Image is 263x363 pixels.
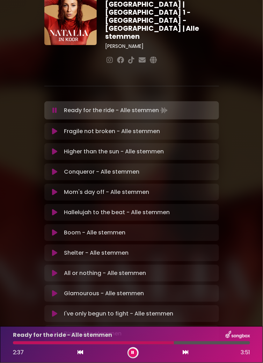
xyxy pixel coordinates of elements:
[64,127,160,136] p: Fragile not broken - Alle stemmen
[64,106,169,115] p: Ready for the ride - Alle stemmen
[64,168,139,176] p: Conqueror - Alle stemmen
[64,269,146,277] p: All or nothing - Alle stemmen
[159,106,169,115] img: waveform4.gif
[13,349,24,357] span: 2:37
[105,43,219,49] h3: [PERSON_NAME]
[64,208,170,217] p: Hallelujah to the beat - Alle stemmen
[64,147,164,156] p: Higher than the sun - Alle stemmen
[64,289,144,298] p: Glamourous - Alle stemmen
[226,331,250,340] img: songbox-logo-white.png
[64,249,129,257] p: Shelter - Alle stemmen
[64,228,125,237] p: Boom - Alle stemmen
[64,310,173,318] p: I've only begun to fight - Alle stemmen
[64,188,149,196] p: Mom's day off - Alle stemmen
[241,349,250,357] span: 3:51
[13,331,112,340] p: Ready for the ride - Alle stemmen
